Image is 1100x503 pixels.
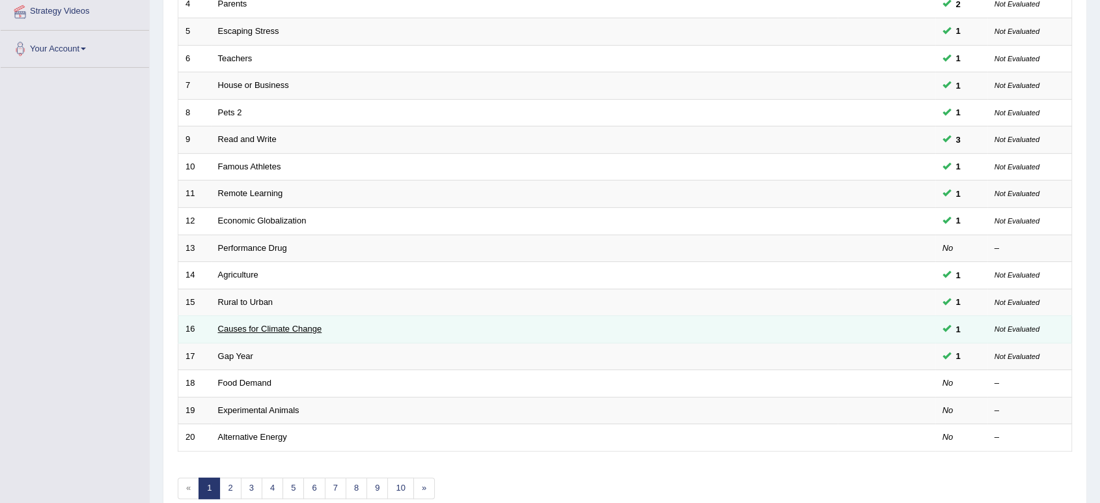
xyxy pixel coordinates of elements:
td: 18 [178,370,211,397]
a: 4 [262,478,283,499]
span: You can still take this question [951,24,966,38]
a: Gap Year [218,351,253,361]
a: Experimental Animals [218,405,299,415]
a: Causes for Climate Change [218,324,322,334]
a: Agriculture [218,270,258,280]
td: 7 [178,72,211,100]
span: You can still take this question [951,268,966,282]
div: – [995,405,1065,417]
small: Not Evaluated [995,27,1039,35]
td: 16 [178,316,211,343]
td: 20 [178,424,211,452]
div: – [995,242,1065,255]
span: You can still take this question [951,160,966,173]
a: Your Account [1,31,149,63]
span: You can still take this question [951,51,966,65]
a: Food Demand [218,378,271,388]
small: Not Evaluated [995,325,1039,333]
em: No [942,378,954,388]
small: Not Evaluated [995,136,1039,143]
a: Teachers [218,53,253,63]
small: Not Evaluated [995,55,1039,63]
span: You can still take this question [951,106,966,119]
small: Not Evaluated [995,163,1039,171]
a: House or Business [218,80,289,90]
div: – [995,431,1065,444]
a: 8 [346,478,367,499]
a: 9 [366,478,388,499]
a: Escaping Stress [218,26,279,36]
a: Economic Globalization [218,216,307,225]
span: You can still take this question [951,323,966,336]
small: Not Evaluated [995,217,1039,225]
a: 10 [387,478,413,499]
span: « [178,478,199,499]
td: 6 [178,45,211,72]
a: 1 [199,478,220,499]
small: Not Evaluated [995,81,1039,89]
span: You can still take this question [951,133,966,147]
span: You can still take this question [951,187,966,201]
a: Remote Learning [218,188,283,198]
td: 13 [178,235,211,262]
td: 11 [178,180,211,208]
span: You can still take this question [951,214,966,227]
a: 5 [282,478,304,499]
span: You can still take this question [951,295,966,309]
a: Pets 2 [218,108,242,117]
a: » [413,478,435,499]
a: Rural to Urban [218,297,273,307]
span: You can still take this question [951,79,966,93]
a: 6 [303,478,325,499]
div: – [995,377,1065,390]
em: No [942,432,954,442]
a: 3 [241,478,262,499]
em: No [942,405,954,415]
td: 19 [178,397,211,424]
td: 14 [178,262,211,289]
td: 5 [178,18,211,46]
a: Read and Write [218,134,277,144]
td: 15 [178,289,211,316]
td: 10 [178,153,211,180]
td: 17 [178,343,211,370]
td: 12 [178,207,211,235]
small: Not Evaluated [995,190,1039,197]
small: Not Evaluated [995,271,1039,279]
td: 8 [178,99,211,126]
a: Performance Drug [218,243,287,253]
em: No [942,243,954,253]
a: Alternative Energy [218,432,287,442]
a: 7 [325,478,346,499]
a: 2 [219,478,241,499]
td: 9 [178,126,211,154]
span: You can still take this question [951,349,966,363]
a: Famous Athletes [218,162,281,171]
small: Not Evaluated [995,109,1039,117]
small: Not Evaluated [995,298,1039,306]
small: Not Evaluated [995,352,1039,360]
